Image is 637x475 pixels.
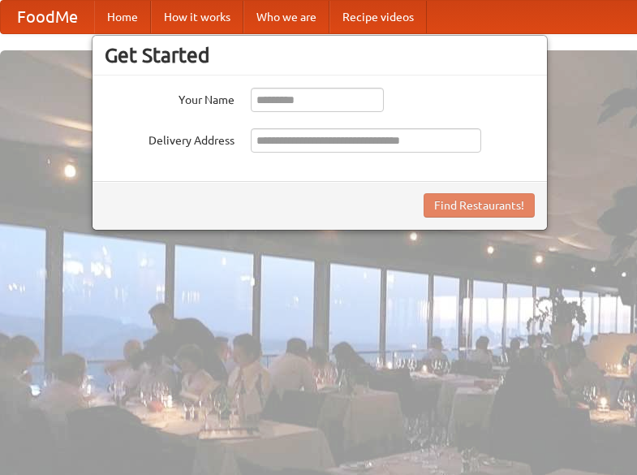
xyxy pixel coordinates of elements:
[105,88,235,108] label: Your Name
[243,1,329,33] a: Who we are
[329,1,427,33] a: Recipe videos
[1,1,94,33] a: FoodMe
[151,1,243,33] a: How it works
[105,43,535,67] h3: Get Started
[105,128,235,149] label: Delivery Address
[424,193,535,218] button: Find Restaurants!
[94,1,151,33] a: Home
